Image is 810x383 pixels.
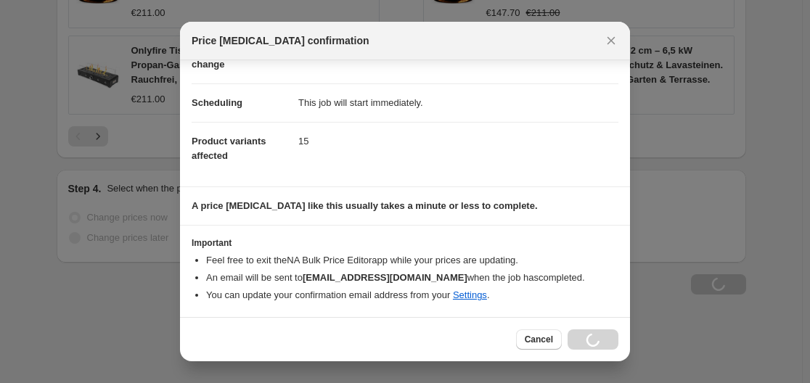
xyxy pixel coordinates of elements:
li: Feel free to exit the NA Bulk Price Editor app while your prices are updating. [206,253,618,268]
h3: Important [192,237,618,249]
b: A price [MEDICAL_DATA] like this usually takes a minute or less to complete. [192,200,538,211]
button: Cancel [516,329,562,350]
dd: This job will start immediately. [298,83,618,122]
a: Settings [453,289,487,300]
span: Scheduling [192,97,242,108]
span: Product variants affected [192,136,266,161]
dd: 15 [298,122,618,160]
button: Close [601,30,621,51]
li: An email will be sent to when the job has completed . [206,271,618,285]
span: Cancel [525,334,553,345]
b: [EMAIL_ADDRESS][DOMAIN_NAME] [303,272,467,283]
li: You can update your confirmation email address from your . [206,288,618,302]
span: Price [MEDICAL_DATA] confirmation [192,33,369,48]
